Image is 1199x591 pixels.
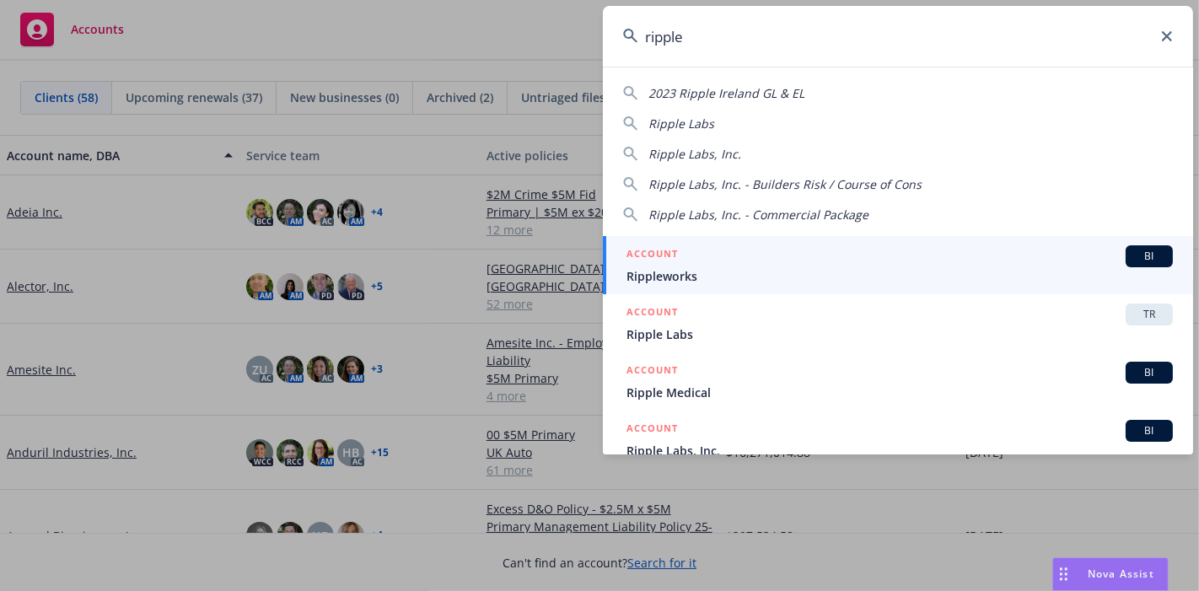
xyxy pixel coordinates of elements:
[1052,557,1169,591] button: Nova Assist
[1132,249,1166,264] span: BI
[626,420,678,440] h5: ACCOUNT
[626,267,1173,285] span: Rippleworks
[603,411,1193,469] a: ACCOUNTBIRipple Labs, Inc.
[648,176,922,192] span: Ripple Labs, Inc. - Builders Risk / Course of Cons
[1088,567,1154,581] span: Nova Assist
[626,325,1173,343] span: Ripple Labs
[603,236,1193,294] a: ACCOUNTBIRippleworks
[1132,423,1166,438] span: BI
[648,146,741,162] span: Ripple Labs, Inc.
[1132,307,1166,322] span: TR
[603,352,1193,411] a: ACCOUNTBIRipple Medical
[626,362,678,382] h5: ACCOUNT
[648,116,714,132] span: Ripple Labs
[648,207,868,223] span: Ripple Labs, Inc. - Commercial Package
[626,304,678,324] h5: ACCOUNT
[626,245,678,266] h5: ACCOUNT
[626,442,1173,459] span: Ripple Labs, Inc.
[1132,365,1166,380] span: BI
[648,85,804,101] span: 2023 Ripple Ireland GL & EL
[1053,558,1074,590] div: Drag to move
[603,6,1193,67] input: Search...
[626,384,1173,401] span: Ripple Medical
[603,294,1193,352] a: ACCOUNTTRRipple Labs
